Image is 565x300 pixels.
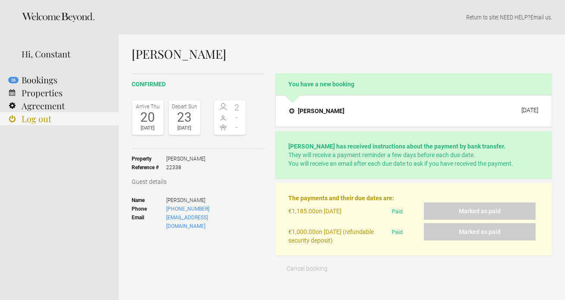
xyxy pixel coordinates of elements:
span: [PERSON_NAME] [166,155,205,163]
a: Email us [530,14,551,21]
strong: Phone [132,205,166,213]
div: [DATE] [134,124,161,133]
h1: [PERSON_NAME] [132,47,552,60]
strong: [PERSON_NAME] has received instructions about the payment by bank transfer. [288,143,505,150]
strong: The payments and their due dates are: [288,195,394,202]
span: [PERSON_NAME] [166,196,246,205]
strong: Reference # [132,163,166,172]
div: Arrive Thu [134,102,161,111]
div: [DATE] [171,124,198,133]
a: Return to site [466,14,497,21]
div: [DATE] [521,107,538,114]
span: - [230,113,244,122]
h3: Guest details [132,177,265,186]
div: Paid [388,223,424,245]
h2: confirmed [132,80,265,89]
span: - [230,123,244,132]
button: Cancel booking [275,260,339,277]
strong: Name [132,196,166,205]
p: They will receive a payment reminder a few days before each due date. You will receive an email a... [288,142,539,168]
div: Paid [388,202,424,223]
button: Marked as paid [424,223,536,240]
div: Hi, Constant [22,47,106,60]
strong: Property [132,155,166,163]
flynt-notification-badge: 26 [8,77,19,83]
p: | NEED HELP? . [132,13,552,22]
div: Depart Sun [171,102,198,111]
h4: [PERSON_NAME] [289,107,344,115]
a: [EMAIL_ADDRESS][DOMAIN_NAME] [166,215,208,229]
button: [PERSON_NAME] [DATE] [282,102,545,120]
span: 2 [230,103,244,112]
div: 23 [171,111,198,124]
button: Marked as paid [424,202,536,220]
a: [PHONE_NUMBER] [166,206,209,212]
strong: Email [132,213,166,231]
div: on [DATE] (refundable security deposit) [288,223,388,245]
div: 20 [134,111,161,124]
flynt-currency: €1,185.00 [288,208,316,215]
div: on [DATE] [288,202,388,223]
span: Cancel booking [287,265,328,272]
span: 22338 [166,163,205,172]
h2: You have a new booking [275,73,552,95]
flynt-currency: €1,000.00 [288,228,316,235]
